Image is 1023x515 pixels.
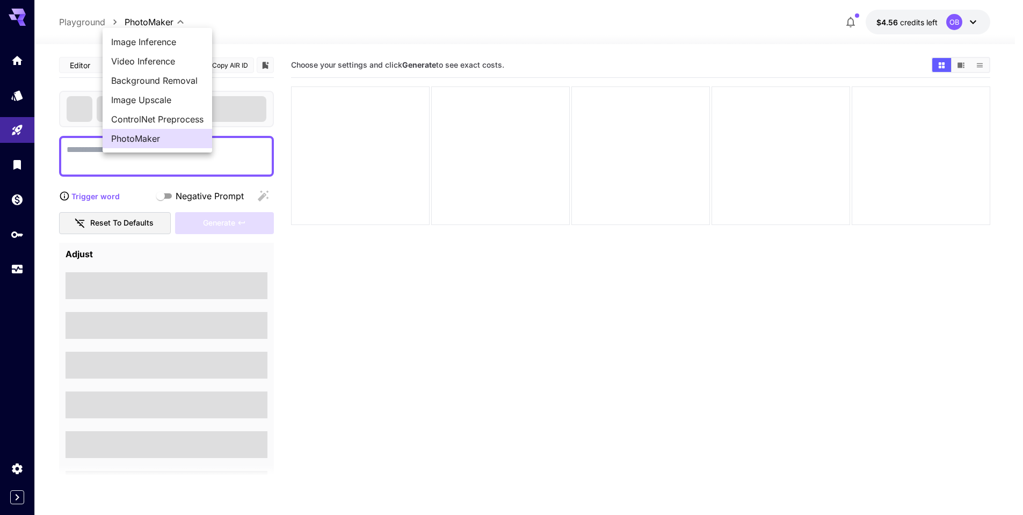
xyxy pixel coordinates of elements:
[111,35,204,48] span: Image Inference
[111,93,204,106] span: Image Upscale
[111,132,204,145] span: PhotoMaker
[111,55,204,68] span: Video Inference
[111,74,204,87] span: Background Removal
[111,113,204,126] span: ControlNet Preprocess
